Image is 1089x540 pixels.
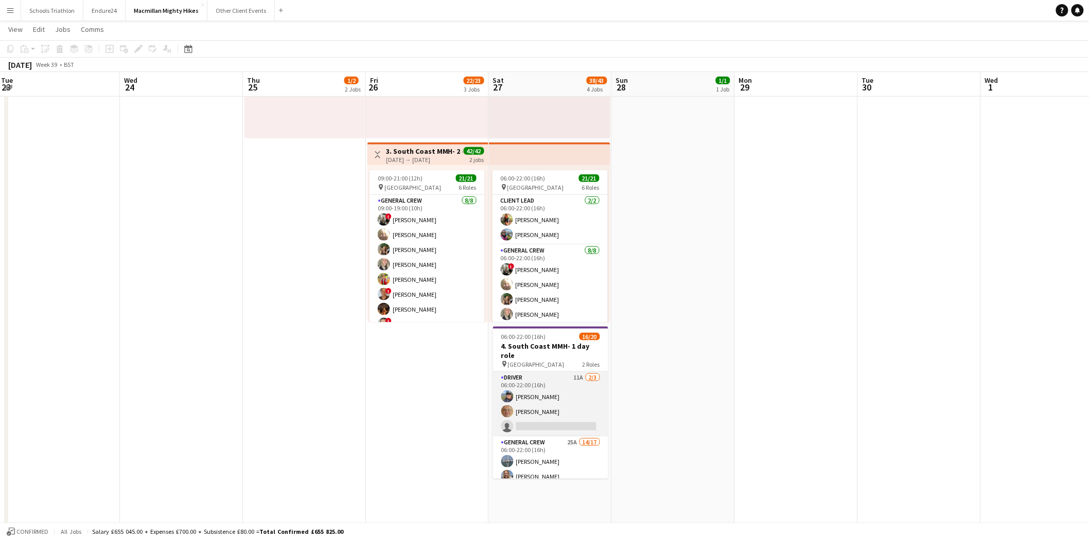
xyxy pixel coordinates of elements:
div: 4 Jobs [587,85,607,93]
span: Tue [862,76,874,85]
a: Comms [77,23,108,36]
span: 42/42 [464,147,484,155]
span: 38/43 [587,77,607,84]
span: [GEOGRAPHIC_DATA] [507,184,564,191]
span: ! [385,213,392,220]
span: View [8,25,23,34]
div: [DATE] → [DATE] [386,156,463,164]
span: 25 [245,81,260,93]
app-job-card: 06:00-22:00 (16h)16/204. South Coast MMH- 1 day role [GEOGRAPHIC_DATA]2 RolesDriver11A2/306:00-22... [493,327,608,479]
span: 1/1 [716,77,730,84]
span: ! [385,318,392,324]
span: Fri [370,76,378,85]
a: Jobs [51,23,75,36]
div: BST [64,61,74,68]
span: Wed [985,76,998,85]
span: Total Confirmed £655 825.00 [259,528,343,535]
span: 09:00-21:00 (12h) [378,174,423,182]
span: Tue [1,76,13,85]
span: Sat [493,76,504,85]
button: Confirmed [5,526,50,537]
button: Endure24 [83,1,126,21]
span: Edit [33,25,45,34]
div: 3 Jobs [464,85,484,93]
span: 1/2 [344,77,359,84]
button: Other Client Events [207,1,275,21]
span: ! [385,288,392,294]
span: 6 Roles [459,184,477,191]
span: Sun [616,76,628,85]
span: All jobs [59,528,83,535]
app-card-role: General Crew8/806:00-22:00 (16h)![PERSON_NAME][PERSON_NAME][PERSON_NAME][PERSON_NAME] [493,245,608,384]
span: 30 [860,81,874,93]
button: Macmillan Mighty Hikes [126,1,207,21]
div: 2 Jobs [345,85,361,93]
app-card-role: Client Lead2/206:00-22:00 (16h)[PERSON_NAME][PERSON_NAME] [493,195,608,245]
span: 27 [491,81,504,93]
a: View [4,23,27,36]
span: 2 Roles [583,361,600,368]
span: Confirmed [16,528,48,535]
span: 21/21 [456,174,477,182]
span: 24 [122,81,137,93]
button: Schools Triathlon [21,1,83,21]
a: Edit [29,23,49,36]
span: 28 [614,81,628,93]
h3: 4. South Coast MMH- 1 day role [493,341,608,360]
span: Wed [124,76,137,85]
span: Jobs [55,25,71,34]
span: Thu [247,76,260,85]
span: 1 [983,81,998,93]
span: Week 39 [34,61,60,68]
app-card-role: General Crew8/809:00-19:00 (10h)![PERSON_NAME][PERSON_NAME][PERSON_NAME][PERSON_NAME][PERSON_NAME... [370,195,485,334]
span: 26 [368,81,378,93]
div: 2 jobs [470,155,484,164]
span: [GEOGRAPHIC_DATA] [384,184,441,191]
span: Comms [81,25,104,34]
div: Salary £655 045.00 + Expenses £700.00 + Subsistence £80.00 = [92,528,343,535]
span: 21/21 [579,174,600,182]
div: 1 Job [716,85,730,93]
span: 06:00-22:00 (16h) [501,174,546,182]
app-card-role: Driver11A2/306:00-22:00 (16h)[PERSON_NAME][PERSON_NAME] [493,372,608,437]
app-job-card: 09:00-21:00 (12h)21/21 [GEOGRAPHIC_DATA]6 RolesGeneral Crew8/809:00-19:00 (10h)![PERSON_NAME][PER... [370,170,485,322]
span: Mon [739,76,752,85]
h3: 3. South Coast MMH- 2 day role [386,147,463,156]
div: [DATE] [8,60,32,70]
span: 29 [737,81,752,93]
span: 22/23 [464,77,484,84]
span: ! [508,263,515,269]
span: 06:00-22:00 (16h) [501,333,546,340]
app-job-card: 06:00-22:00 (16h)21/21 [GEOGRAPHIC_DATA]6 RolesClient Lead2/206:00-22:00 (16h)[PERSON_NAME][PERSO... [493,170,608,322]
span: 16/20 [579,333,600,340]
span: [GEOGRAPHIC_DATA] [508,361,565,368]
span: 6 Roles [582,184,600,191]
